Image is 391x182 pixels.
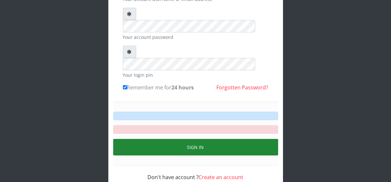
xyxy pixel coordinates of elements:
[199,174,244,181] a: Create an account
[113,139,278,155] button: Sign in
[123,165,268,181] div: Don't have account ?
[123,85,127,89] input: Remember me for24 hours
[123,84,194,91] label: Remember me for
[172,84,194,91] b: 24 hours
[123,34,268,40] small: Your account password
[217,84,268,91] a: Forgotten Password?
[123,72,268,78] small: Your login pin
